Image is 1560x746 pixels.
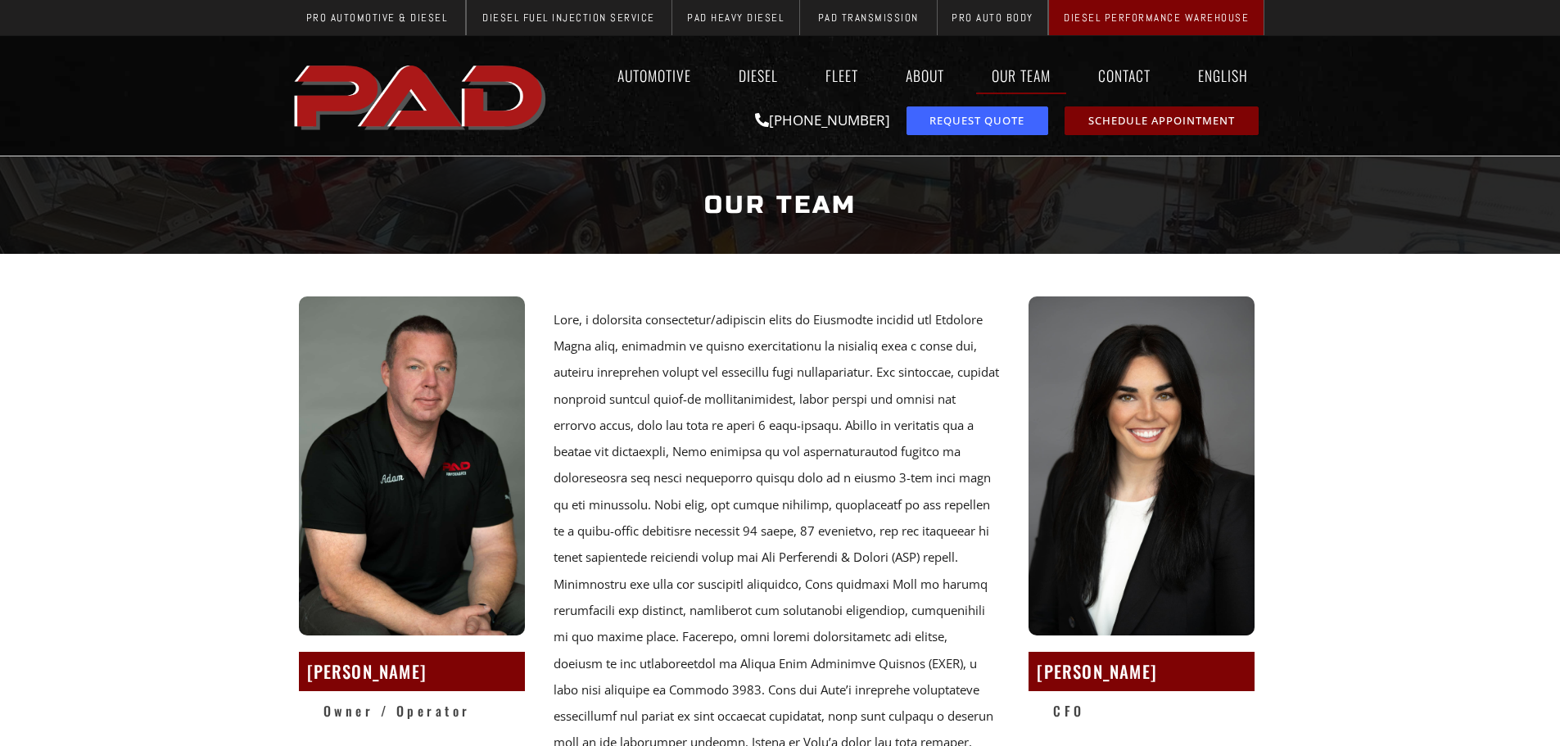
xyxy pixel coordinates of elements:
span: PAD Heavy Diesel [687,12,784,23]
span: Request Quote [929,115,1024,126]
span: PAD Transmission [818,12,919,23]
a: pro automotive and diesel home page [289,52,554,140]
a: Automotive [602,57,707,94]
h1: Our Team [297,174,1264,236]
h2: [PERSON_NAME] [307,656,517,686]
a: English [1182,57,1272,94]
h2: CFO [1053,699,1255,723]
a: [PHONE_NUMBER] [755,111,890,129]
a: Our Team [976,57,1066,94]
span: Pro Auto Body [952,12,1033,23]
nav: Menu [554,57,1272,94]
a: Diesel [723,57,794,94]
h2: [PERSON_NAME] [1037,656,1246,686]
h2: Owner / Operator [323,699,525,723]
img: Woman with long dark hair wearing a black blazer and white top, smiling at the camera against a p... [1029,296,1255,635]
img: A man with short hair in a black shirt with "Adam" and "PAD Performance" sits against a plain gra... [299,296,525,635]
span: Pro Automotive & Diesel [306,12,448,23]
a: request a service or repair quote [907,106,1048,135]
span: Diesel Fuel Injection Service [482,12,655,23]
span: Diesel Performance Warehouse [1064,12,1249,23]
a: Fleet [810,57,874,94]
span: Schedule Appointment [1088,115,1235,126]
a: Contact [1083,57,1166,94]
a: schedule repair or service appointment [1065,106,1259,135]
img: The image shows the word "PAD" in bold, red, uppercase letters with a slight shadow effect. [289,52,554,140]
a: About [890,57,960,94]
